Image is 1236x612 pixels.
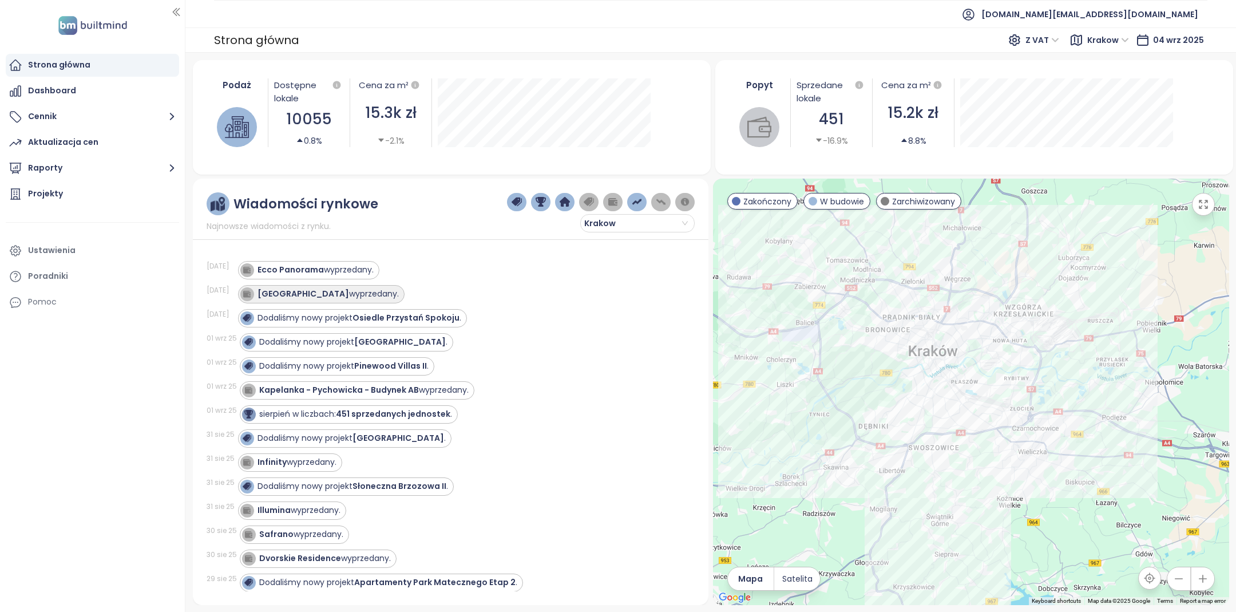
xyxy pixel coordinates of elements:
div: Dostępne lokale [274,78,344,105]
img: icon [243,458,251,466]
div: Dodaliśmy nowy projekt . [257,432,446,444]
strong: Apartamenty Park Matecznego Etap 2 [354,577,516,588]
img: icon [243,290,251,298]
div: 8.8% [900,135,926,147]
span: Z VAT [1025,31,1059,49]
div: 01 wrz 25 [207,405,237,416]
div: -16.9% [815,135,848,147]
img: price-decreases.png [656,197,666,207]
div: 31 sie 25 [207,453,235,464]
span: Zarchiwizowany [892,195,955,208]
div: Sprzedane lokale [797,78,866,105]
div: Wiadomości rynkowe [233,197,378,211]
span: Krakow [1087,31,1129,49]
button: Keyboard shortcuts [1032,597,1081,605]
div: Pomoc [6,291,179,314]
span: 04 wrz 2025 [1153,34,1204,46]
div: 31 sie 25 [207,502,235,512]
div: Dodaliśmy nowy projekt . [259,577,517,589]
img: house [225,115,249,139]
a: Poradniki [6,265,179,288]
a: Aktualizacja cen [6,131,179,154]
strong: [GEOGRAPHIC_DATA] [257,288,349,299]
div: Strona główna [28,58,90,72]
img: icon [244,410,252,418]
button: Raporty [6,157,179,180]
div: Dodaliśmy nowy projekt . [259,360,429,372]
a: Open this area in Google Maps (opens a new window) [716,590,754,605]
img: icon [243,506,251,514]
div: Projekty [28,187,63,201]
div: Poradniki [28,269,68,283]
img: icon [244,530,252,538]
div: [DATE] [207,309,235,319]
div: Dodaliśmy nowy projekt . [257,312,461,324]
button: Mapa [728,567,774,590]
span: caret-down [377,136,385,144]
img: icon [244,362,252,370]
img: ruler [211,197,225,211]
div: wyprzedany. [259,384,469,396]
div: Strona główna [214,30,299,50]
a: Ustawienia [6,239,179,262]
span: caret-up [296,136,304,144]
div: Popyt [735,78,785,92]
img: price-tag-grey.png [584,197,594,207]
a: Dashboard [6,80,179,102]
div: 01 wrz 25 [207,381,237,392]
strong: Dvorskie Residence [259,552,341,564]
a: Terms (opens in new tab) [1157,598,1173,604]
span: Krakow [584,215,688,232]
div: wyprzedany. [259,528,343,540]
div: wyprzedany. [259,552,391,564]
div: Cena za m² [359,78,409,92]
span: caret-down [815,136,823,144]
span: Map data ©2025 Google [1088,598,1150,604]
img: icon [243,314,251,322]
span: Satelita [782,572,813,585]
a: Projekty [6,183,179,206]
div: Cena za m² [878,78,948,92]
img: wallet [747,115,771,139]
img: wallet-dark-grey.png [608,197,618,207]
strong: Słoneczna Brzozowa II [352,480,446,492]
div: 15.2k zł [878,101,948,125]
img: icon [244,338,252,346]
div: [DATE] [207,261,235,271]
img: home-dark-blue.png [560,197,570,207]
div: Aktualizacja cen [28,135,98,149]
strong: Safrano [259,528,294,540]
strong: Kapelanka - Pychowicka - Budynek AB [259,384,419,396]
strong: 451 sprzedanych jednostek [336,408,450,420]
img: icon [244,554,252,562]
span: Mapa [738,572,763,585]
div: wyprzedany. [257,264,374,276]
span: Zakończony [743,195,791,208]
div: Dodaliśmy nowy projekt . [259,336,447,348]
div: [DATE] [207,285,235,295]
div: 31 sie 25 [207,429,235,440]
div: wyprzedany. [257,456,336,468]
div: wyprzedany. [257,288,399,300]
span: W budowie [820,195,864,208]
div: Pomoc [28,295,57,309]
div: Dashboard [28,84,76,98]
div: 10055 [274,108,344,131]
img: icon [243,482,251,490]
strong: Ecco Panorama [257,264,324,275]
div: -2.1% [377,135,405,147]
img: logo [55,14,130,37]
div: wyprzedany. [257,504,340,516]
div: Dodaliśmy nowy projekt . [257,480,448,492]
div: sierpień w liczbach: . [259,408,452,420]
strong: Infinity [257,456,287,468]
button: Satelita [774,567,820,590]
div: 31 sie 25 [207,477,235,488]
div: 01 wrz 25 [207,357,237,368]
strong: Pinewood Villas II [354,360,427,372]
strong: [GEOGRAPHIC_DATA] [354,336,446,348]
div: 30 sie 25 [207,550,237,560]
img: information-circle.png [680,197,690,207]
a: Report a map error [1180,598,1226,604]
strong: Osiedle Przystań Spokoju [352,312,459,323]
